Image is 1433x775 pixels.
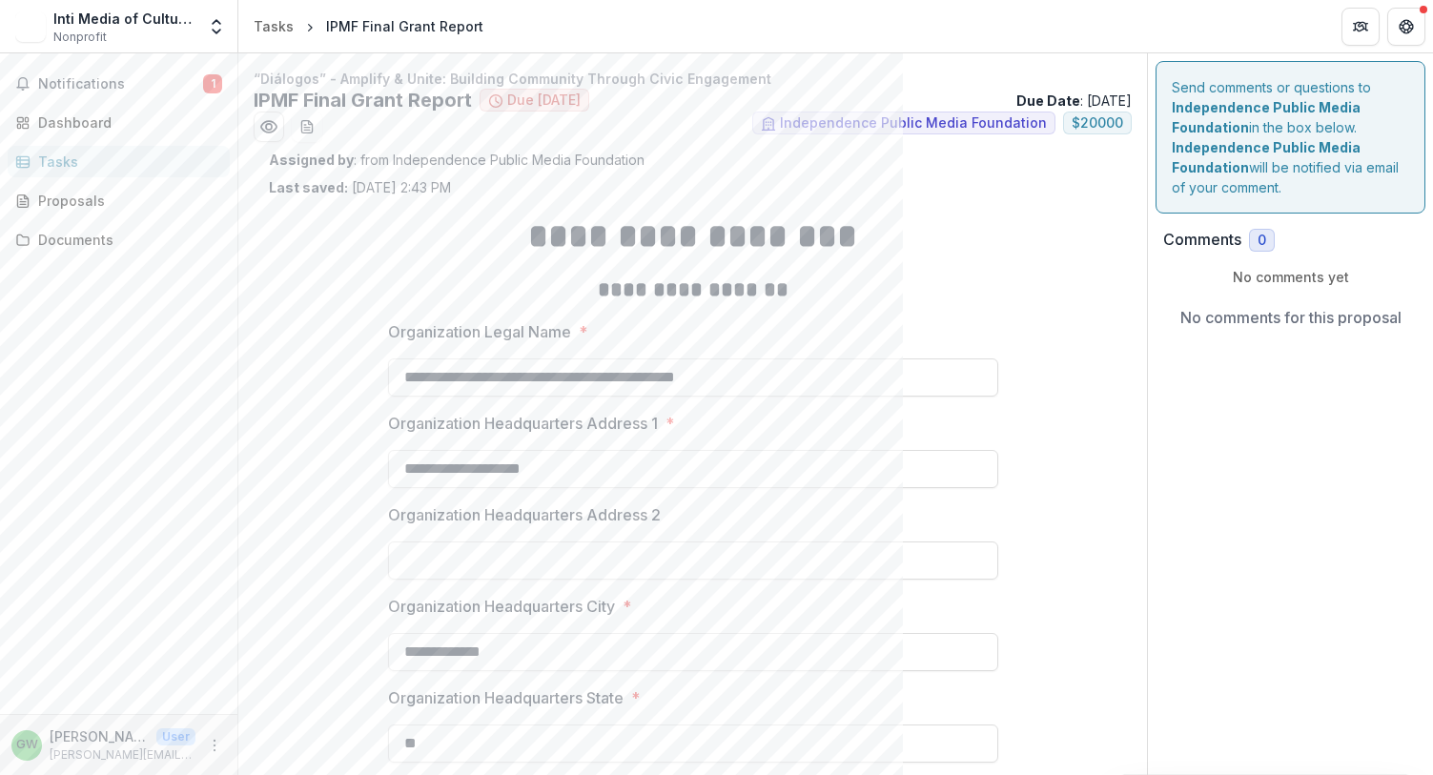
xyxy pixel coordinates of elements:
button: Get Help [1387,8,1425,46]
strong: Independence Public Media Foundation [1172,139,1361,175]
p: “Diálogos” - Amplify & Unite: Building Community Through Civic Engagement [254,69,1132,89]
p: Organization Headquarters Address 1 [388,412,658,435]
span: Due [DATE] [507,92,581,109]
p: Organization Headquarters Address 2 [388,503,661,526]
p: Organization Headquarters City [388,595,615,618]
p: User [156,728,195,745]
button: Open entity switcher [203,8,230,46]
a: Dashboard [8,107,230,138]
p: : from Independence Public Media Foundation [269,150,1116,170]
p: Organization Legal Name [388,320,571,343]
a: Documents [8,224,230,255]
p: No comments yet [1163,267,1418,287]
p: No comments for this proposal [1180,306,1402,329]
div: Inti Media of CultureTrust [GEOGRAPHIC_DATA] [53,9,195,29]
button: download-word-button [292,112,322,142]
button: More [203,734,226,757]
div: Send comments or questions to in the box below. will be notified via email of your comment. [1156,61,1425,214]
strong: Independence Public Media Foundation [1172,99,1361,135]
span: Independence Public Media Foundation [780,115,1047,132]
span: 0 [1258,233,1266,249]
strong: Due Date [1016,92,1080,109]
a: Tasks [8,146,230,177]
div: Documents [38,230,215,250]
a: Tasks [246,12,301,40]
span: 1 [203,74,222,93]
div: Tasks [254,16,294,36]
p: [PERSON_NAME] [50,726,149,746]
span: $ 20000 [1072,115,1123,132]
strong: Assigned by [269,152,354,168]
nav: breadcrumb [246,12,491,40]
button: Partners [1341,8,1380,46]
div: Dashboard [38,112,215,133]
div: Tasks [38,152,215,172]
span: Nonprofit [53,29,107,46]
p: [DATE] 2:43 PM [269,177,451,197]
span: Notifications [38,76,203,92]
img: Inti Media of CultureTrust Greater Philadelphia [15,11,46,42]
p: : [DATE] [1016,91,1132,111]
div: IPMF Final Grant Report [326,16,483,36]
p: Organization Headquarters State [388,686,624,709]
a: Proposals [8,185,230,216]
button: Notifications1 [8,69,230,99]
h2: IPMF Final Grant Report [254,89,472,112]
div: Proposals [38,191,215,211]
strong: Last saved: [269,179,348,195]
div: Gabriela Watson-Burkett [16,739,38,751]
p: [PERSON_NAME][EMAIL_ADDRESS][DOMAIN_NAME] [50,746,195,764]
button: Preview 37ec48d6-f971-4f16-9e64-c2c940ad37e9.pdf [254,112,284,142]
h2: Comments [1163,231,1241,249]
